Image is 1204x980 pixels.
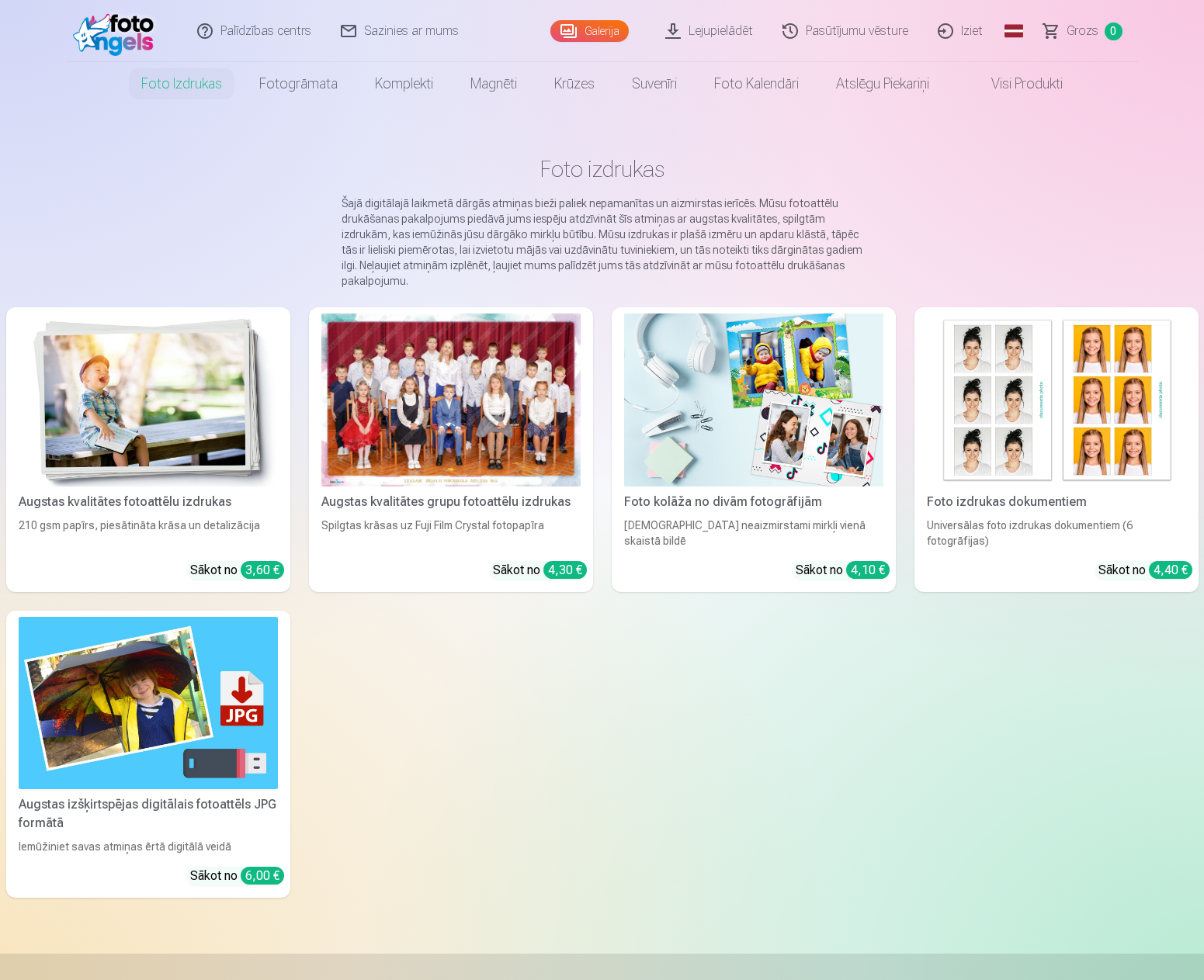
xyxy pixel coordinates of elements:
div: 4,30 € [543,561,587,579]
p: Šajā digitālajā laikmetā dārgās atmiņas bieži paliek nepamanītas un aizmirstas ierīcēs. Mūsu foto... [342,196,863,289]
div: Spilgtas krāsas uz Fuji Film Crystal fotopapīra [315,518,587,549]
a: Foto izdrukas dokumentiemFoto izdrukas dokumentiemUniversālas foto izdrukas dokumentiem (6 fotogr... [914,307,1199,592]
div: Augstas izšķirtspējas digitālais fotoattēls JPG formātā [12,795,284,833]
div: Sākot no [1098,561,1192,580]
div: Sākot no [190,561,284,580]
a: Krūzes [536,62,613,106]
div: Foto izdrukas dokumentiem [921,493,1192,511]
span: 0 [1105,23,1122,40]
a: Magnēti [452,62,536,106]
div: Augstas kvalitātes grupu fotoattēlu izdrukas [315,493,587,511]
a: Foto kalendāri [696,62,817,106]
a: Visi produkti [948,62,1081,106]
img: Augstas kvalitātes fotoattēlu izdrukas [19,313,278,487]
div: [DEMOGRAPHIC_DATA] neaizmirstami mirkļi vienā skaistā bildē [618,518,890,549]
div: Sākot no [190,867,284,885]
div: Sākot no [493,561,587,580]
div: 210 gsm papīrs, piesātināta krāsa un detalizācija [12,518,284,549]
div: 4,10 € [846,561,890,579]
h1: Foto izdrukas [19,155,1186,183]
img: Foto izdrukas dokumentiem [927,313,1186,487]
div: 3,60 € [241,561,284,579]
span: Grozs [1067,22,1098,40]
img: Augstas izšķirtspējas digitālais fotoattēls JPG formātā [19,617,278,790]
a: Suvenīri [613,62,696,106]
a: Atslēgu piekariņi [817,62,948,106]
img: /fa1 [73,6,162,56]
a: Foto izdrukas [123,62,241,106]
div: Universālas foto izdrukas dokumentiem (6 fotogrāfijas) [921,518,1192,549]
a: Galerija [550,20,629,42]
a: Foto kolāža no divām fotogrāfijāmFoto kolāža no divām fotogrāfijām[DEMOGRAPHIC_DATA] neaizmirstam... [612,307,896,592]
div: Augstas kvalitātes fotoattēlu izdrukas [12,493,284,511]
a: Augstas kvalitātes fotoattēlu izdrukasAugstas kvalitātes fotoattēlu izdrukas210 gsm papīrs, piesā... [6,307,290,592]
div: 4,40 € [1149,561,1192,579]
img: Foto kolāža no divām fotogrāfijām [624,313,883,487]
a: Augstas kvalitātes grupu fotoattēlu izdrukasSpilgtas krāsas uz Fuji Film Crystal fotopapīraSākot ... [309,307,593,592]
a: Fotogrāmata [241,62,356,106]
div: Foto kolāža no divām fotogrāfijām [618,493,890,511]
a: Augstas izšķirtspējas digitālais fotoattēls JPG formātāAugstas izšķirtspējas digitālais fotoattēl... [6,611,290,899]
a: Komplekti [356,62,452,106]
div: 6,00 € [241,867,284,885]
div: Iemūžiniet savas atmiņas ērtā digitālā veidā [12,839,284,854]
div: Sākot no [796,561,890,580]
